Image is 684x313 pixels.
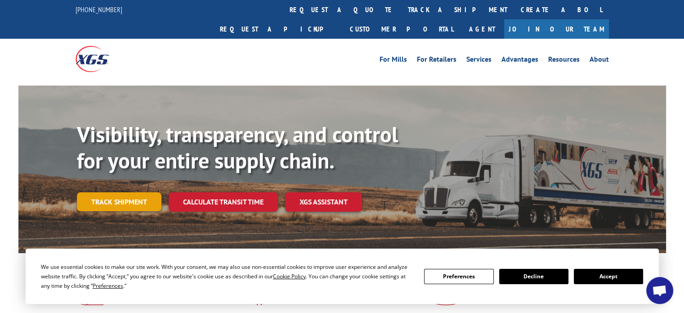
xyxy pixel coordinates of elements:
[424,269,493,284] button: Preferences
[460,19,504,39] a: Agent
[380,56,407,66] a: For Mills
[26,249,659,304] div: Cookie Consent Prompt
[285,192,362,212] a: XGS ASSISTANT
[501,56,538,66] a: Advantages
[499,269,568,284] button: Decline
[590,56,609,66] a: About
[646,277,673,304] div: Open chat
[77,192,161,211] a: Track shipment
[77,120,398,174] b: Visibility, transparency, and control for your entire supply chain.
[417,56,456,66] a: For Retailers
[76,5,122,14] a: [PHONE_NUMBER]
[574,269,643,284] button: Accept
[93,282,123,290] span: Preferences
[343,19,460,39] a: Customer Portal
[41,262,413,290] div: We use essential cookies to make our site work. With your consent, we may also use non-essential ...
[213,19,343,39] a: Request a pickup
[504,19,609,39] a: Join Our Team
[169,192,278,212] a: Calculate transit time
[273,272,306,280] span: Cookie Policy
[548,56,580,66] a: Resources
[466,56,492,66] a: Services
